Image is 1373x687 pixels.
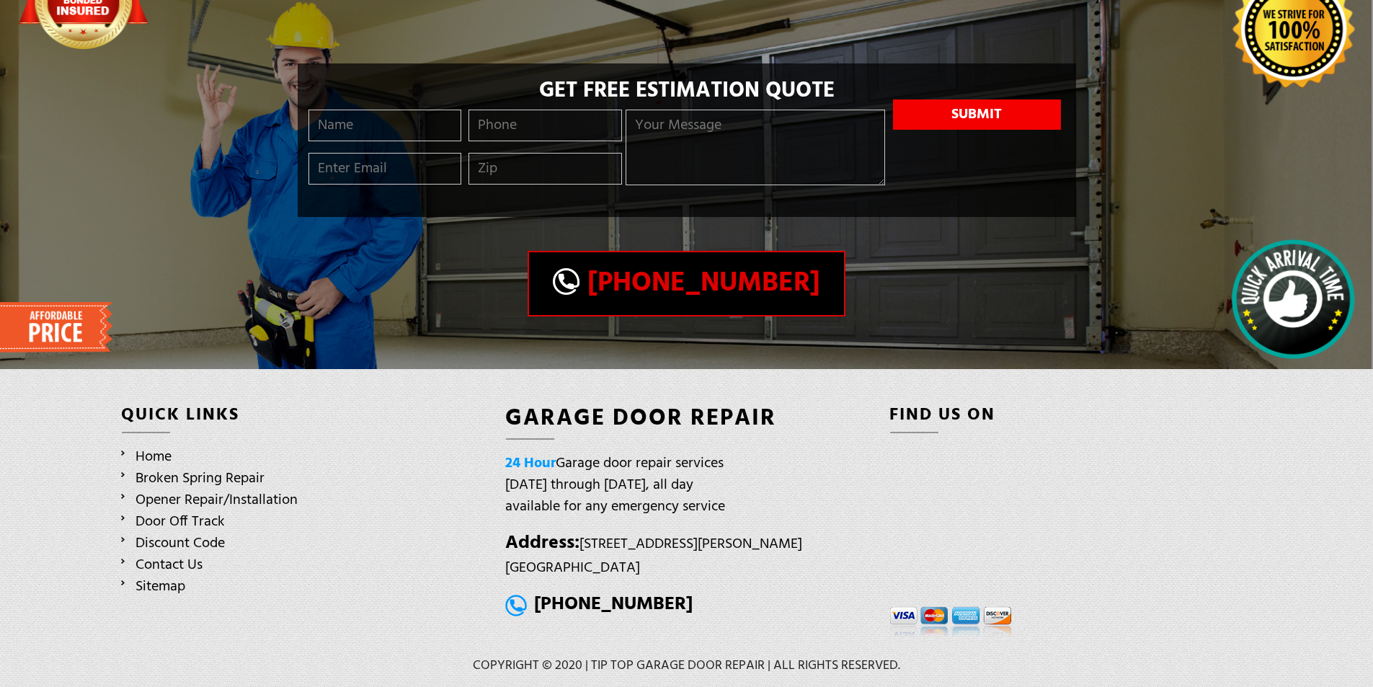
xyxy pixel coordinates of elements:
[468,110,622,141] input: Phone
[889,405,1252,426] h4: Find us on
[121,405,484,426] h4: QUICK LINKS
[468,153,622,185] input: Zip
[951,606,980,637] img: pay3.png
[889,606,917,637] img: pay1.png
[505,453,868,518] p: Garage door repair services [DATE] through [DATE], all day available for any emergency service
[128,446,172,469] a: Home
[553,268,579,295] img: call.png
[505,528,579,558] strong: Address:
[505,590,693,619] a: [PHONE_NUMBER]
[531,254,842,313] a: [PHONE_NUMBER]
[505,529,868,579] p: [STREET_ADDRESS][PERSON_NAME] [GEOGRAPHIC_DATA]
[128,510,225,533] a: Door Off Track
[983,606,1012,637] img: pay4.png
[128,575,185,598] a: Sitemap
[893,99,1061,130] button: Submit
[128,489,298,512] a: Opener Repair/Installation
[128,467,265,490] a: Broken Spring Repair
[308,153,462,185] input: Enter Email
[305,78,1069,104] h2: Get Free Estimation Quote
[505,452,556,475] span: 24 Hour
[128,532,225,555] a: Discount Code
[308,110,462,141] input: Name
[128,554,203,577] a: Contact Us
[505,405,868,433] h4: Garage Door Repair
[920,606,948,637] img: pay2.png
